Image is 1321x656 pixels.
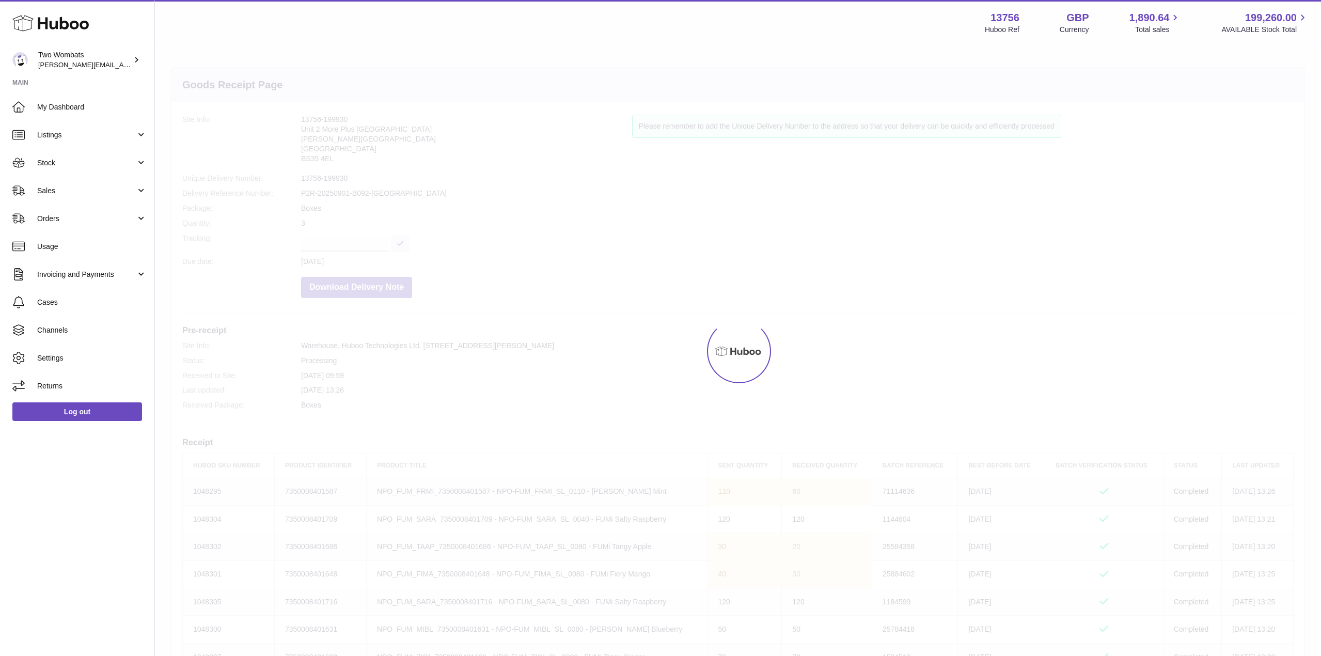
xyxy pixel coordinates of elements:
[1135,25,1181,35] span: Total sales
[37,130,136,140] span: Listings
[1221,25,1309,35] span: AVAILABLE Stock Total
[37,298,147,307] span: Cases
[1060,25,1089,35] div: Currency
[1221,11,1309,35] a: 199,260.00 AVAILABLE Stock Total
[37,381,147,391] span: Returns
[12,402,142,421] a: Log out
[1066,11,1089,25] strong: GBP
[37,270,136,279] span: Invoicing and Payments
[37,214,136,224] span: Orders
[37,186,136,196] span: Sales
[1129,11,1170,25] span: 1,890.64
[985,25,1019,35] div: Huboo Ref
[38,50,131,70] div: Two Wombats
[37,102,147,112] span: My Dashboard
[37,325,147,335] span: Channels
[38,60,262,69] span: [PERSON_NAME][EMAIL_ADDRESS][PERSON_NAME][DOMAIN_NAME]
[37,158,136,168] span: Stock
[1129,11,1182,35] a: 1,890.64 Total sales
[1245,11,1297,25] span: 199,260.00
[990,11,1019,25] strong: 13756
[37,242,147,252] span: Usage
[12,52,28,68] img: philip.carroll@twowombats.com
[37,353,147,363] span: Settings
